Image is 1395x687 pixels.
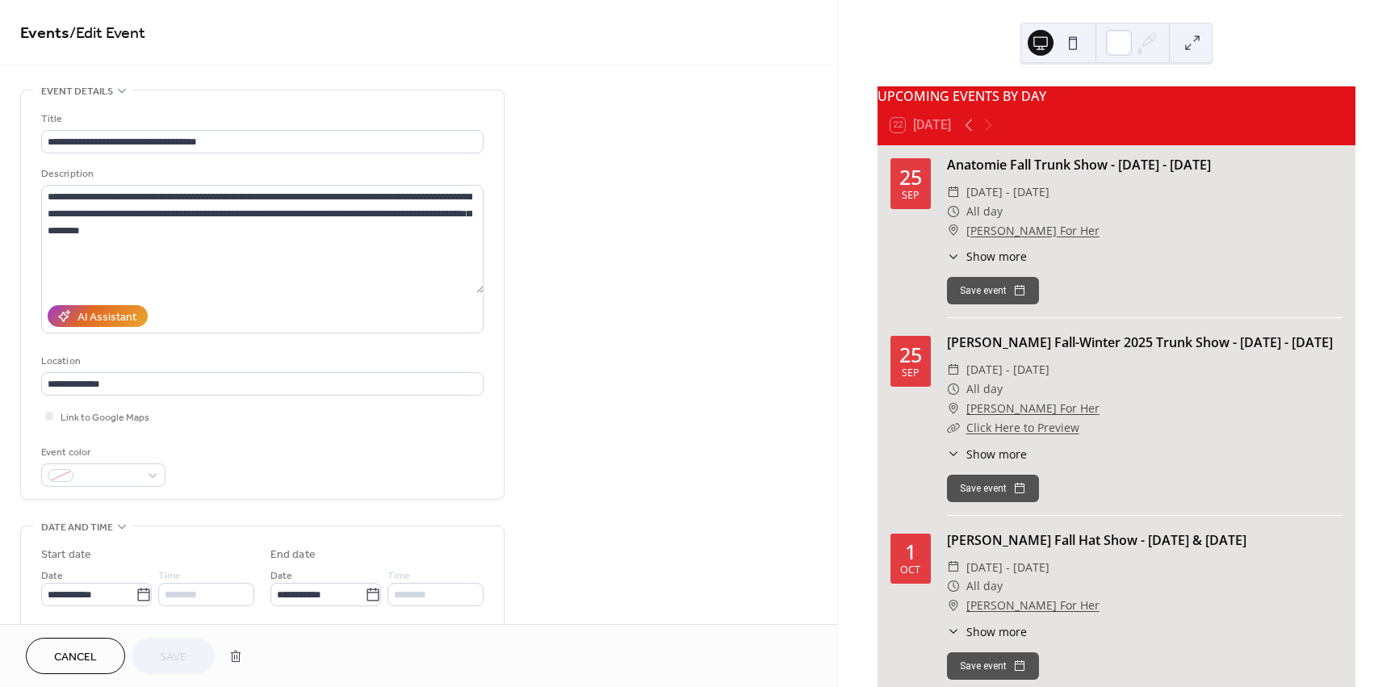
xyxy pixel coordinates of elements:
[966,623,1027,640] span: Show more
[41,165,480,182] div: Description
[947,333,1333,351] a: [PERSON_NAME] Fall-Winter 2025 Trunk Show - [DATE] - [DATE]
[270,547,316,563] div: End date
[947,221,960,241] div: ​
[947,418,960,438] div: ​
[947,652,1039,680] button: Save event
[966,360,1049,379] span: [DATE] - [DATE]
[270,568,292,584] span: Date
[966,182,1049,202] span: [DATE] - [DATE]
[158,568,181,584] span: Time
[48,305,148,327] button: AI Assistant
[902,368,920,379] div: Sep
[947,446,960,463] div: ​
[966,248,1027,265] span: Show more
[947,182,960,202] div: ​
[41,353,480,370] div: Location
[947,446,1027,463] button: ​Show more
[41,444,162,461] div: Event color
[947,558,960,577] div: ​
[947,248,1027,265] button: ​Show more
[41,111,480,128] div: Title
[947,399,960,418] div: ​
[966,596,1100,615] a: [PERSON_NAME] For Her
[947,379,960,399] div: ​
[966,420,1079,435] a: Click Here to Preview
[947,475,1039,502] button: Save event
[947,576,960,596] div: ​
[902,191,920,201] div: Sep
[966,221,1100,241] a: [PERSON_NAME] For Her
[26,638,125,674] button: Cancel
[387,568,410,584] span: Time
[947,623,960,640] div: ​
[947,360,960,379] div: ​
[41,83,113,100] span: Event details
[966,399,1100,418] a: [PERSON_NAME] For Her
[54,649,97,666] span: Cancel
[878,86,1355,106] div: UPCOMING EVENTS BY DAY
[947,623,1027,640] button: ​Show more
[905,542,916,562] div: 1
[947,202,960,221] div: ​
[899,167,922,187] div: 25
[966,576,1003,596] span: All day
[947,277,1039,304] button: Save event
[41,568,63,584] span: Date
[69,18,145,49] span: / Edit Event
[900,565,920,576] div: Oct
[947,530,1343,550] div: [PERSON_NAME] Fall Hat Show - [DATE] & [DATE]
[947,596,960,615] div: ​
[947,155,1343,174] div: Anatomie Fall Trunk Show - [DATE] - [DATE]
[966,202,1003,221] span: All day
[899,345,922,365] div: 25
[41,547,91,563] div: Start date
[20,18,69,49] a: Events
[966,558,1049,577] span: [DATE] - [DATE]
[77,309,136,326] div: AI Assistant
[966,446,1027,463] span: Show more
[966,379,1003,399] span: All day
[61,409,149,426] span: Link to Google Maps
[41,519,113,536] span: Date and time
[947,248,960,265] div: ​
